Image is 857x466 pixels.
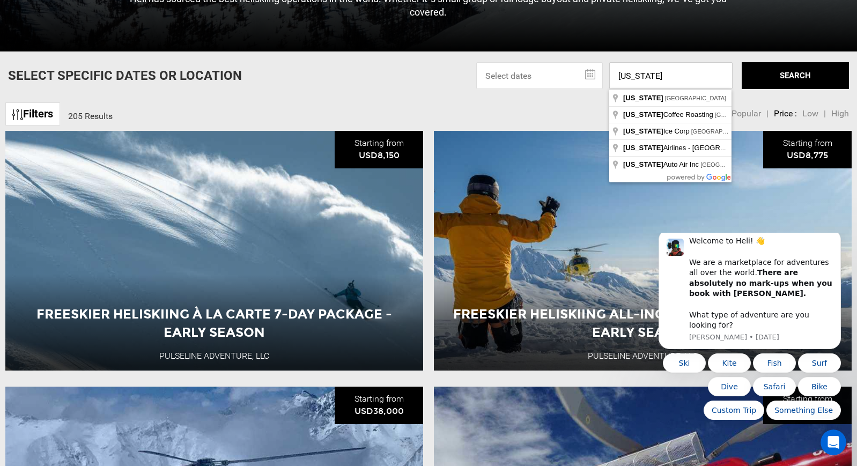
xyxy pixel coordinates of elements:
button: Quick reply: Kite [65,121,108,140]
span: Coffee Roasting [623,110,715,119]
div: Welcome to Heli! 👋 We are a marketplace for adventures all over the world. What type of adventure... [47,3,190,98]
img: Profile image for Carl [24,6,41,23]
span: [US_STATE] [623,127,663,135]
input: Select dates [476,62,603,89]
div: Message content [47,3,190,98]
span: [GEOGRAPHIC_DATA] [665,95,727,101]
button: Quick reply: Something Else [124,168,198,187]
iframe: Intercom live chat [821,430,846,455]
span: Popular [732,108,761,119]
p: Message from Carl, sent 6w ago [47,100,190,109]
span: High [831,108,849,119]
span: [US_STATE] [623,160,663,168]
span: [US_STATE] [623,94,663,102]
span: Auto Air Inc [623,160,700,168]
button: Quick reply: Ski [20,121,63,140]
b: There are absolutely no mark-ups when you book with [PERSON_NAME]. [47,35,190,65]
span: 205 Results [68,111,113,121]
input: Enter a location [609,62,733,89]
button: Quick reply: Bike [156,144,198,164]
span: [US_STATE] [623,144,663,152]
span: [US_STATE] [623,110,663,119]
button: Quick reply: Safari [110,144,153,164]
a: Filters [5,102,60,125]
div: Quick reply options [16,121,198,187]
img: btn-icon.svg [12,109,23,120]
span: Low [802,108,818,119]
li: Price : [774,108,797,120]
button: Quick reply: Custom Trip [61,168,122,187]
p: Select Specific Dates Or Location [8,66,242,85]
iframe: Intercom notifications message [642,233,857,426]
button: SEARCH [742,62,849,89]
li: | [766,108,769,120]
span: Ice Corp [623,127,691,135]
span: Airlines - [GEOGRAPHIC_DATA] [623,144,766,152]
li: | [824,108,826,120]
button: Quick reply: Fish [110,121,153,140]
button: Quick reply: Dive [65,144,108,164]
button: Quick reply: Surf [156,121,198,140]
